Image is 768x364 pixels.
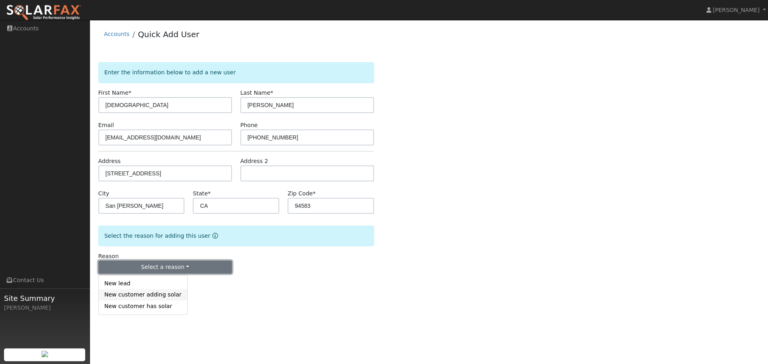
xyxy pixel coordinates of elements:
[98,261,232,274] button: Select a reason
[42,351,48,357] img: retrieve
[138,30,200,39] a: Quick Add User
[713,7,760,13] span: [PERSON_NAME]
[98,252,119,261] label: Reason
[104,31,130,37] a: Accounts
[128,90,131,96] span: Required
[210,233,218,239] a: Reason for new user
[270,90,273,96] span: Required
[4,293,86,304] span: Site Summary
[193,189,210,198] label: State
[4,304,86,312] div: [PERSON_NAME]
[208,190,211,197] span: Required
[98,121,114,129] label: Email
[99,289,187,300] a: New customer adding solar
[6,4,81,21] img: SolarFax
[240,121,258,129] label: Phone
[240,89,273,97] label: Last Name
[240,157,268,165] label: Address 2
[98,226,374,246] div: Select the reason for adding this user
[313,190,316,197] span: Required
[288,189,316,198] label: Zip Code
[98,189,110,198] label: City
[99,300,187,312] a: New customer has solar
[99,278,187,289] a: New lead
[98,89,132,97] label: First Name
[98,157,121,165] label: Address
[98,62,374,83] div: Enter the information below to add a new user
